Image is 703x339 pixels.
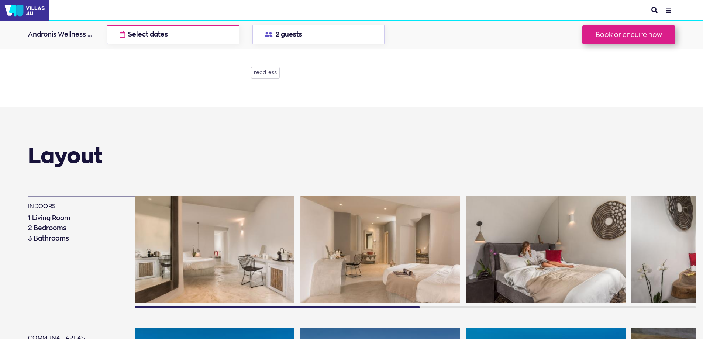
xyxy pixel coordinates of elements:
button: Book or enquire now [582,25,675,44]
button: Select dates [107,25,239,44]
div: Andronis Wellness Resort Fabulous Suite [28,30,94,39]
h3: indoors [28,203,122,212]
span: Select dates [128,31,168,38]
li: 2 Bedrooms [28,223,122,233]
h2: Layout [28,145,103,166]
li: 3 Bathrooms [28,234,122,243]
button: 2 guests [252,25,385,44]
button: read less [251,67,280,79]
li: 1 Living Room [28,213,122,223]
